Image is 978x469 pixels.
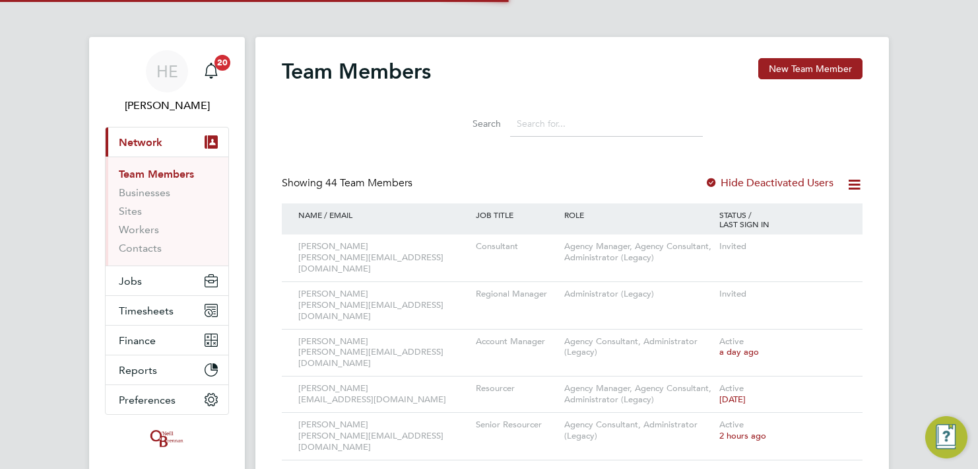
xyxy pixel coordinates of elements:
[119,242,162,254] a: Contacts
[719,430,766,441] span: 2 hours ago
[119,136,162,149] span: Network
[106,326,228,355] button: Finance
[561,234,716,270] div: Agency Manager, Agency Consultant, Administrator (Legacy)
[716,377,849,412] div: Active
[106,266,228,295] button: Jobs
[119,186,170,199] a: Businesses
[105,98,229,114] span: Hollie Ellis
[719,394,746,405] span: [DATE]
[295,203,473,226] div: NAME / EMAIL
[295,282,473,329] div: [PERSON_NAME] [PERSON_NAME][EMAIL_ADDRESS][DOMAIN_NAME]
[473,377,561,401] div: Resourcer
[105,50,229,114] a: HE[PERSON_NAME]
[441,118,501,129] label: Search
[719,346,759,357] span: a day ago
[561,282,716,307] div: Administrator (Legacy)
[119,168,194,180] a: Team Members
[561,330,716,365] div: Agency Consultant, Administrator (Legacy)
[473,203,561,226] div: JOB TITLE
[295,234,473,281] div: [PERSON_NAME] [PERSON_NAME][EMAIL_ADDRESS][DOMAIN_NAME]
[119,275,142,287] span: Jobs
[106,157,228,266] div: Network
[716,413,849,449] div: Active
[510,111,703,137] input: Search for...
[282,58,431,85] h2: Team Members
[119,205,142,217] a: Sites
[561,377,716,412] div: Agency Manager, Agency Consultant, Administrator (Legacy)
[106,296,228,325] button: Timesheets
[106,127,228,157] button: Network
[295,330,473,377] div: [PERSON_NAME] [PERSON_NAME][EMAIL_ADDRESS][DOMAIN_NAME]
[716,234,849,259] div: Invited
[716,330,849,365] div: Active
[295,413,473,460] div: [PERSON_NAME] [PERSON_NAME][EMAIL_ADDRESS][DOMAIN_NAME]
[105,428,229,449] a: Go to home page
[325,176,412,190] span: 44 Team Members
[473,413,561,437] div: Senior Resourcer
[198,50,224,92] a: 20
[758,58,863,79] button: New Team Member
[119,394,176,406] span: Preferences
[119,223,159,236] a: Workers
[119,334,156,347] span: Finance
[295,377,473,412] div: [PERSON_NAME] [EMAIL_ADDRESS][DOMAIN_NAME]
[148,428,186,449] img: oneillandbrennan-logo-retina.png
[473,330,561,354] div: Account Manager
[925,416,967,458] button: Engage Resource Center
[561,203,716,226] div: ROLE
[214,55,230,71] span: 20
[705,176,833,190] label: Hide Deactivated Users
[106,385,228,414] button: Preferences
[282,176,415,190] div: Showing
[716,203,849,235] div: STATUS / LAST SIGN IN
[119,364,157,377] span: Reports
[106,355,228,384] button: Reports
[156,63,178,80] span: HE
[716,282,849,307] div: Invited
[473,282,561,307] div: Regional Manager
[473,234,561,259] div: Consultant
[561,413,716,449] div: Agency Consultant, Administrator (Legacy)
[119,305,174,317] span: Timesheets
